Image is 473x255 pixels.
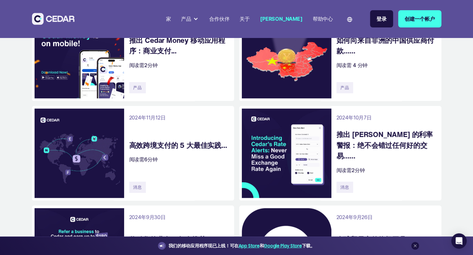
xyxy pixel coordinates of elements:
[340,185,349,190] font: 消息
[398,10,441,27] a: 创建一个帐户
[451,233,467,249] div: Open Intercom Messenger
[178,12,201,25] div: 产品
[129,62,158,68] font: 阅读需2分钟
[313,16,333,22] font: 帮助中心
[336,35,435,56] a: 如何向来自非洲的中国供应商付款……
[133,85,142,90] font: 产品
[336,62,368,68] font: 阅读需 4 分钟
[133,185,142,190] font: 消息
[370,10,393,27] a: 登录
[405,15,435,23] font: 创建一个帐户
[260,16,303,22] font: [PERSON_NAME]
[310,12,335,26] a: 帮助中心
[257,12,305,26] a: [PERSON_NAME]
[159,243,164,248] img: 公告
[129,35,225,56] font: 推出 Cedar Money 移动应用程序：商业支付...
[240,16,250,22] font: 关于
[264,243,302,249] a: Google Play Store
[163,12,173,26] a: 家
[129,156,158,162] font: 阅读需6分钟
[168,243,239,249] font: 我们的移动应用程序现已上线！可在
[336,214,373,220] font: 2024年9月26日
[239,243,259,249] a: App Store
[336,129,433,161] font: 推出 [PERSON_NAME] 的利率警报：绝不会错过任何好的交易……
[207,12,232,26] a: 合作伙伴
[336,35,434,56] font: 如何向来自非洲的中国供应商付款……
[166,16,171,22] font: 家
[336,167,365,173] font: 阅读需2分钟
[340,85,349,90] font: 产品
[129,214,166,220] font: 2024年9月30日
[129,140,227,151] a: 高效跨境支付的 5 大最佳实践...
[129,114,166,121] font: 2024年11月12日
[347,17,352,22] img: 世界图标
[209,16,229,22] font: 合作伙伴
[302,243,315,249] font: 下载。
[181,16,191,22] font: 产品
[129,35,228,56] a: 推出 Cedar Money 移动应用程序：商业支付...
[376,15,387,23] font: 登录
[237,12,252,26] a: 关于
[336,129,435,161] a: 推出 [PERSON_NAME] 的利率警报：绝不会错过任何好的交易……
[336,114,372,121] font: 2024年10月7日
[259,243,264,249] font: 和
